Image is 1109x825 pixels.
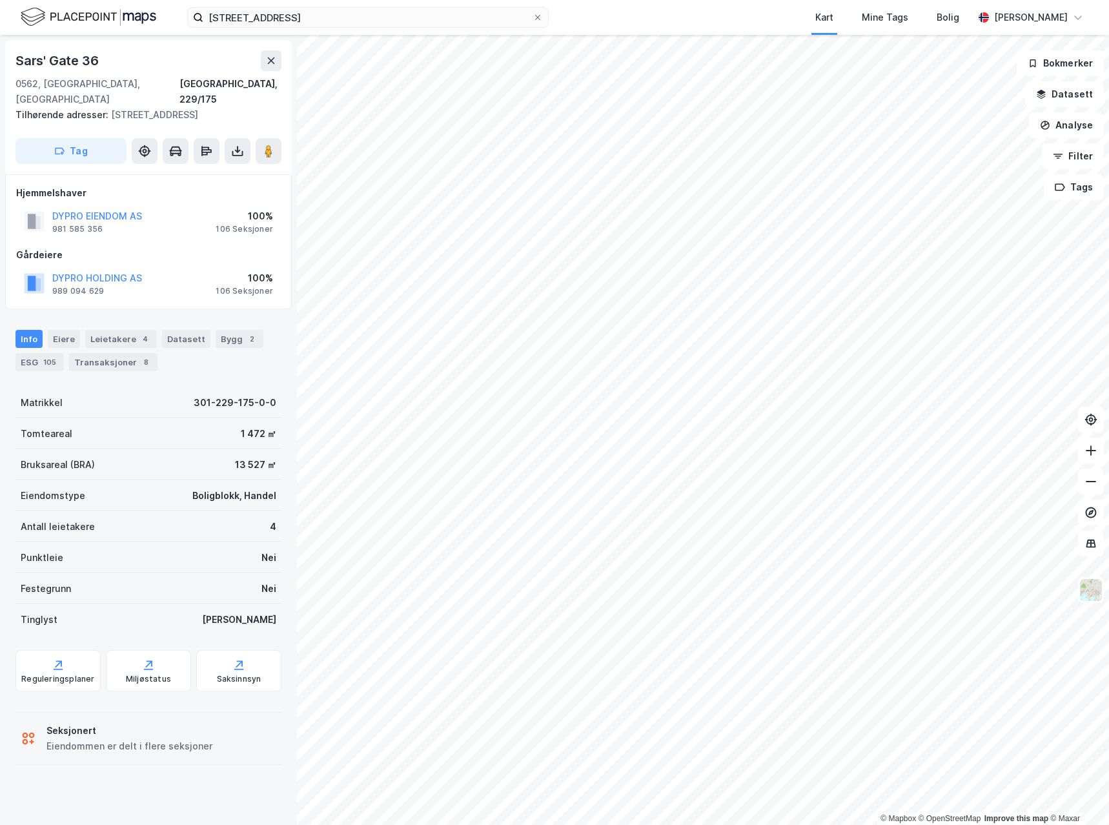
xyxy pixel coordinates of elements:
[261,581,276,596] div: Nei
[1029,112,1104,138] button: Analyse
[21,612,57,627] div: Tinglyst
[126,674,171,684] div: Miljøstatus
[21,674,94,684] div: Reguleringsplaner
[139,356,152,369] div: 8
[21,395,63,411] div: Matrikkel
[1017,50,1104,76] button: Bokmerker
[815,10,833,25] div: Kart
[216,286,273,296] div: 106 Seksjoner
[85,330,157,348] div: Leietakere
[15,107,271,123] div: [STREET_ADDRESS]
[16,247,281,263] div: Gårdeiere
[862,10,908,25] div: Mine Tags
[937,10,959,25] div: Bolig
[16,185,281,201] div: Hjemmelshaver
[52,286,104,296] div: 989 094 629
[202,612,276,627] div: [PERSON_NAME]
[245,332,258,345] div: 2
[1025,81,1104,107] button: Datasett
[21,519,95,535] div: Antall leietakere
[203,8,533,27] input: Søk på adresse, matrikkel, gårdeiere, leietakere eller personer
[194,395,276,411] div: 301-229-175-0-0
[216,270,273,286] div: 100%
[139,332,152,345] div: 4
[217,674,261,684] div: Saksinnsyn
[69,353,158,371] div: Transaksjoner
[261,550,276,565] div: Nei
[21,581,71,596] div: Festegrunn
[192,488,276,504] div: Boligblokk, Handel
[21,426,72,442] div: Tomteareal
[21,550,63,565] div: Punktleie
[994,10,1068,25] div: [PERSON_NAME]
[162,330,210,348] div: Datasett
[216,330,263,348] div: Bygg
[41,356,59,369] div: 105
[270,519,276,535] div: 4
[919,814,981,823] a: OpenStreetMap
[46,723,212,738] div: Seksjonert
[1042,143,1104,169] button: Filter
[21,6,156,28] img: logo.f888ab2527a4732fd821a326f86c7f29.svg
[21,488,85,504] div: Eiendomstype
[15,76,179,107] div: 0562, [GEOGRAPHIC_DATA], [GEOGRAPHIC_DATA]
[179,76,281,107] div: [GEOGRAPHIC_DATA], 229/175
[48,330,80,348] div: Eiere
[1044,763,1109,825] div: Kontrollprogram for chat
[15,330,43,348] div: Info
[46,738,212,754] div: Eiendommen er delt i flere seksjoner
[15,109,111,120] span: Tilhørende adresser:
[216,209,273,224] div: 100%
[241,426,276,442] div: 1 472 ㎡
[52,224,103,234] div: 981 585 356
[15,50,101,71] div: Sars' Gate 36
[235,457,276,473] div: 13 527 ㎡
[15,138,127,164] button: Tag
[15,353,64,371] div: ESG
[216,224,273,234] div: 106 Seksjoner
[984,814,1048,823] a: Improve this map
[1044,174,1104,200] button: Tags
[880,814,916,823] a: Mapbox
[1079,578,1103,602] img: Z
[21,457,95,473] div: Bruksareal (BRA)
[1044,763,1109,825] iframe: Chat Widget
